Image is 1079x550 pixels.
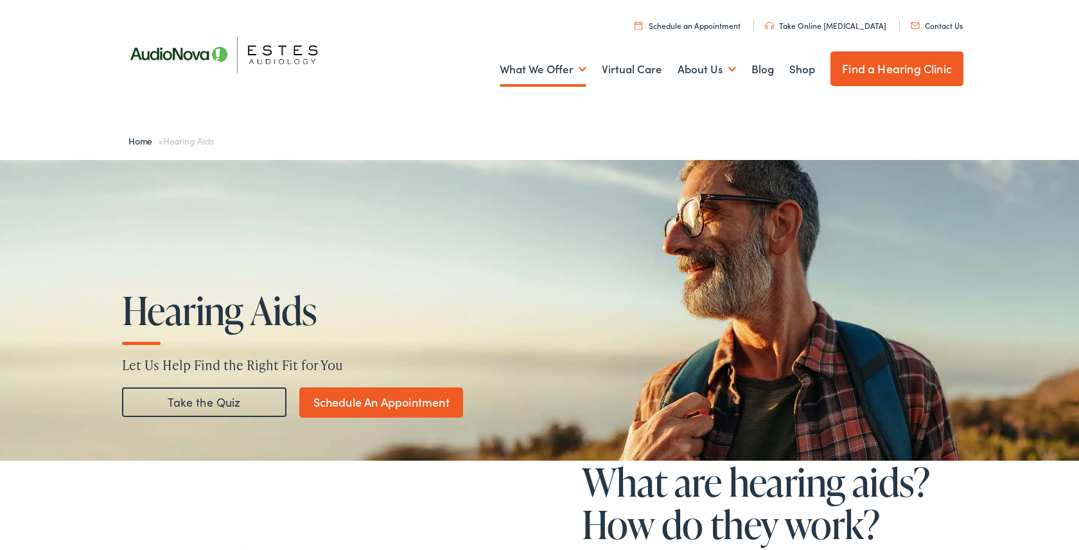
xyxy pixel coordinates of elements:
[128,134,159,147] a: Home
[122,355,957,375] p: Let Us Help Find the Right Fit for You
[765,22,774,30] img: utility icon
[911,20,963,31] a: Contact Us
[911,22,920,29] img: utility icon
[163,134,214,147] span: Hearing Aids
[122,289,513,332] h1: Hearing Aids
[635,21,642,30] img: utility icon
[789,46,815,93] a: Shop
[128,134,214,147] span: »
[751,46,774,93] a: Blog
[299,387,463,418] a: Schedule An Appointment
[122,387,286,417] a: Take the Quiz
[765,20,886,31] a: Take Online [MEDICAL_DATA]
[602,46,662,93] a: Virtual Care
[678,46,736,93] a: About Us
[500,46,586,93] a: What We Offer
[830,51,963,86] a: Find a Hearing Clinic
[635,20,741,31] a: Schedule an Appointment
